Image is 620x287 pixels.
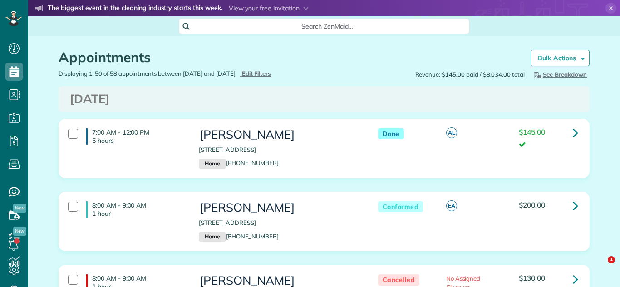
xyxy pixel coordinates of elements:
[92,136,185,145] p: 5 hours
[519,273,545,282] span: $130.00
[199,232,226,242] small: Home
[199,146,359,154] p: [STREET_ADDRESS]
[199,159,226,169] small: Home
[519,200,545,209] span: $200.00
[378,201,423,213] span: Conformed
[199,159,279,166] a: Home[PHONE_NUMBER]
[70,92,578,106] h3: [DATE]
[52,69,324,78] div: Displaying 1-50 of 58 appointments between [DATE] and [DATE]
[242,70,271,77] span: Edit Filters
[446,200,457,211] span: EA
[199,201,359,214] h3: [PERSON_NAME]
[86,201,185,218] h4: 8:00 AM - 9:00 AM
[415,70,525,79] span: Revenue: $145.00 paid / $8,034.00 total
[531,50,590,66] a: Bulk Actions
[199,128,359,141] h3: [PERSON_NAME]
[446,127,457,138] span: AL
[589,256,611,278] iframe: Intercom live chat
[378,128,404,140] span: Done
[538,54,576,62] strong: Bulk Actions
[86,128,185,145] h4: 7:00 AM - 12:00 PM
[240,70,271,77] a: Edit Filters
[13,227,26,236] span: New
[199,233,279,240] a: Home[PHONE_NUMBER]
[92,209,185,218] p: 1 hour
[59,50,517,65] h1: Appointments
[13,204,26,213] span: New
[48,4,222,14] strong: The biggest event in the cleaning industry starts this week.
[608,256,615,263] span: 1
[532,71,587,78] span: See Breakdown
[519,127,545,136] span: $145.00
[378,274,420,286] span: Cancelled
[529,69,590,79] button: See Breakdown
[199,219,359,227] p: [STREET_ADDRESS]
